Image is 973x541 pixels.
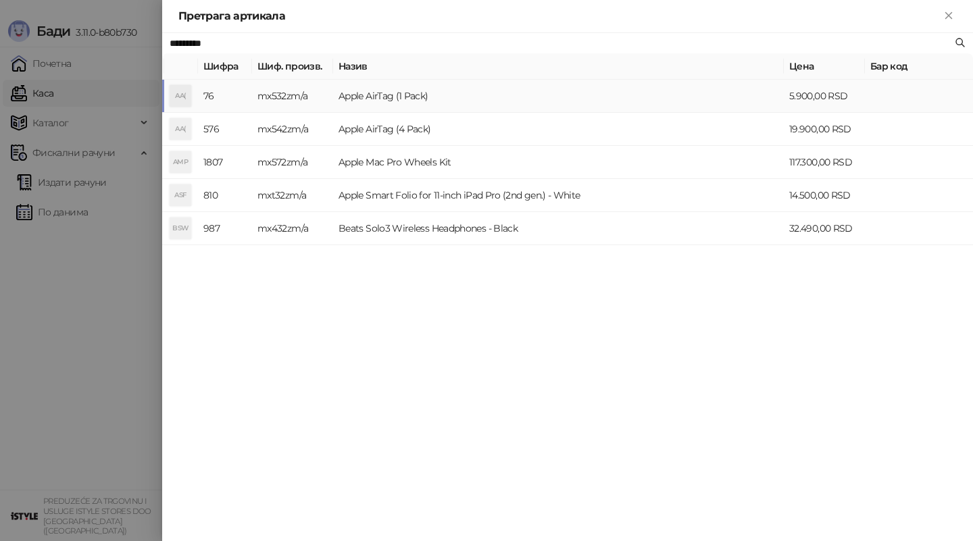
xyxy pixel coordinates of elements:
[252,80,333,113] td: mx532zm/a
[170,85,191,107] div: AA(
[865,53,973,80] th: Бар код
[252,113,333,146] td: mx542zm/a
[252,146,333,179] td: mx572zm/a
[784,146,865,179] td: 117.300,00 RSD
[333,179,784,212] td: Apple Smart Folio for 11-inch iPad Pro (2nd gen.) - White
[170,217,191,239] div: BSW
[784,212,865,245] td: 32.490,00 RSD
[198,80,252,113] td: 76
[252,53,333,80] th: Шиф. произв.
[333,53,784,80] th: Назив
[198,179,252,212] td: 810
[170,118,191,140] div: AA(
[333,113,784,146] td: Apple AirTag (4 Pack)
[784,80,865,113] td: 5.900,00 RSD
[333,212,784,245] td: Beats Solo3 Wireless Headphones - Black
[178,8,941,24] div: Претрага артикала
[170,151,191,173] div: AMP
[941,8,957,24] button: Close
[252,212,333,245] td: mx432zm/a
[333,80,784,113] td: Apple AirTag (1 Pack)
[198,212,252,245] td: 987
[333,146,784,179] td: Apple Mac Pro Wheels Kit
[784,113,865,146] td: 19.900,00 RSD
[198,146,252,179] td: 1807
[198,113,252,146] td: 576
[170,184,191,206] div: ASF
[784,179,865,212] td: 14.500,00 RSD
[784,53,865,80] th: Цена
[198,53,252,80] th: Шифра
[252,179,333,212] td: mxt32zm/a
